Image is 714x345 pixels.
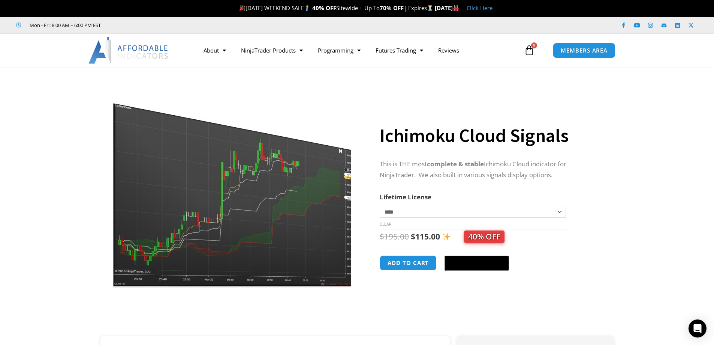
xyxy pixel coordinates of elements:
[380,159,599,181] p: This is THE most Ichimoku Cloud indicator for NinjaTrader. We also built in various signals displ...
[368,42,431,59] a: Futures Trading
[443,233,451,241] img: ✨
[234,42,310,59] a: NinjaTrader Products
[380,122,599,149] h1: Ichimoku Cloud Signals
[531,42,537,48] span: 0
[453,5,459,11] img: 🏭
[238,4,434,12] span: [DATE] WEEKEND SALE Sitewide + Up To | Expires
[380,193,431,201] label: Lifetime License
[427,160,484,168] strong: complete & stable
[435,4,459,12] strong: [DATE]
[464,231,504,243] span: 40% OFF
[380,280,599,287] iframe: PayPal Message 1
[427,5,433,11] img: ⌛
[111,21,224,29] iframe: Customer reviews powered by Trustpilot
[380,255,437,271] button: Add to cart
[380,4,404,12] strong: 70% OFF
[380,231,384,242] span: $
[310,42,368,59] a: Programming
[553,43,615,58] a: MEMBERS AREA
[380,221,391,227] a: Clear options
[411,231,440,242] bdi: 115.00
[689,319,707,337] div: Open Intercom Messenger
[28,21,101,30] span: Mon - Fri: 8:00 AM – 6:00 PM EST
[380,231,409,242] bdi: 195.00
[431,42,467,59] a: Reviews
[445,256,509,271] button: Buy with GPay
[196,42,234,59] a: About
[312,4,336,12] strong: 40% OFF
[239,5,245,11] img: 🎉
[88,37,169,64] img: LogoAI | Affordable Indicators – NinjaTrader
[561,48,608,53] span: MEMBERS AREA
[513,39,546,61] a: 0
[467,4,492,12] a: Click Here
[304,5,310,11] img: 🏌️‍♂️
[411,231,415,242] span: $
[111,80,352,288] img: Ichimuku
[196,42,522,59] nav: Menu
